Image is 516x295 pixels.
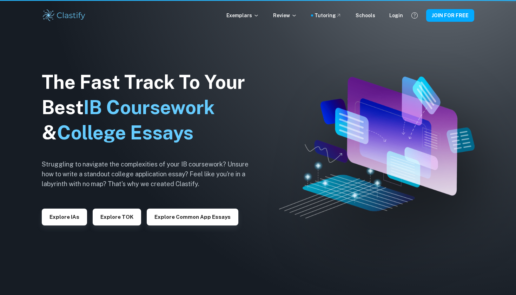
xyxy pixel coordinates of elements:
a: Login [389,12,403,19]
img: Clastify hero [279,77,475,218]
span: IB Coursework [84,96,215,118]
a: Explore TOK [93,213,141,220]
button: Explore Common App essays [147,209,238,225]
a: Explore IAs [42,213,87,220]
a: Tutoring [315,12,342,19]
a: Explore Common App essays [147,213,238,220]
h1: The Fast Track To Your Best & [42,70,259,145]
button: Help and Feedback [409,9,421,21]
a: Schools [356,12,375,19]
button: Explore IAs [42,209,87,225]
button: JOIN FOR FREE [426,9,474,22]
button: Explore TOK [93,209,141,225]
span: College Essays [57,122,193,144]
h6: Struggling to navigate the complexities of your IB coursework? Unsure how to write a standout col... [42,159,259,189]
img: Clastify logo [42,8,86,22]
p: Exemplars [226,12,259,19]
p: Review [273,12,297,19]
